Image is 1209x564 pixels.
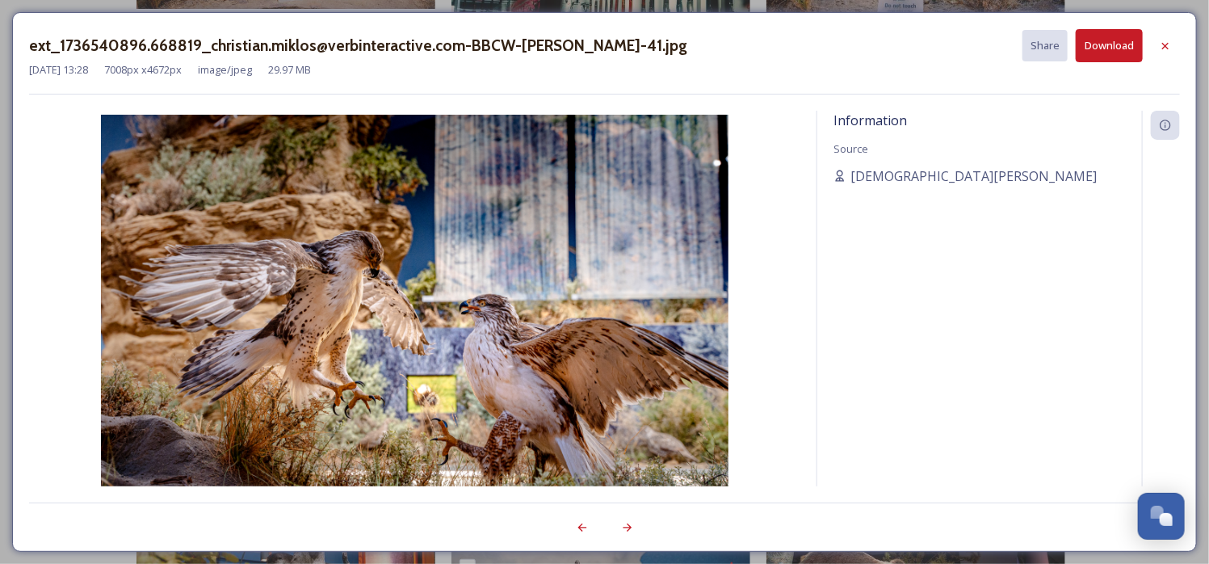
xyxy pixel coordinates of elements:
span: image/jpeg [198,62,252,78]
span: Source [833,141,868,156]
button: Share [1022,30,1068,61]
img: christian.miklos%40verbinteractive.com-BBCW-DRAPER-41.jpg [29,115,800,533]
span: Information [833,112,907,129]
button: Open Chat [1138,493,1185,540]
span: [DATE] 13:28 [29,62,88,78]
span: 7008 px x 4672 px [104,62,182,78]
span: 29.97 MB [268,62,311,78]
button: Download [1076,29,1143,62]
h3: ext_1736540896.668819_christian.miklos@verbinteractive.com-BBCW-[PERSON_NAME]-41.jpg [29,34,687,57]
span: [DEMOGRAPHIC_DATA][PERSON_NAME] [850,166,1097,186]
